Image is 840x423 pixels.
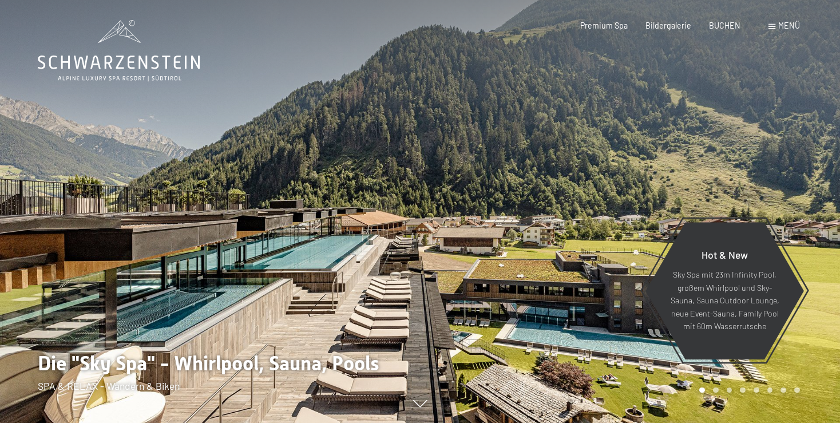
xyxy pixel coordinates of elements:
span: Einwilligung Marketing* [309,239,403,250]
div: Carousel Page 8 [794,388,800,393]
div: Carousel Page 1 (Current Slide) [699,388,705,393]
a: Premium Spa [580,21,628,30]
p: Sky Spa mit 23m Infinity Pool, großem Whirlpool und Sky-Sauna, Sauna Outdoor Lounge, neue Event-S... [670,268,779,333]
div: Carousel Page 2 [713,388,719,393]
span: Menü [778,21,800,30]
a: Bildergalerie [645,21,691,30]
div: Carousel Page 5 [754,388,759,393]
div: Carousel Pagination [695,388,799,393]
span: Hot & New [702,248,748,261]
div: Carousel Page 3 [727,388,732,393]
a: Hot & New Sky Spa mit 23m Infinity Pool, großem Whirlpool und Sky-Sauna, Sauna Outdoor Lounge, ne... [645,222,805,360]
a: BUCHEN [709,21,740,30]
div: Carousel Page 6 [767,388,773,393]
div: Carousel Page 4 [740,388,746,393]
div: Carousel Page 7 [780,388,786,393]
